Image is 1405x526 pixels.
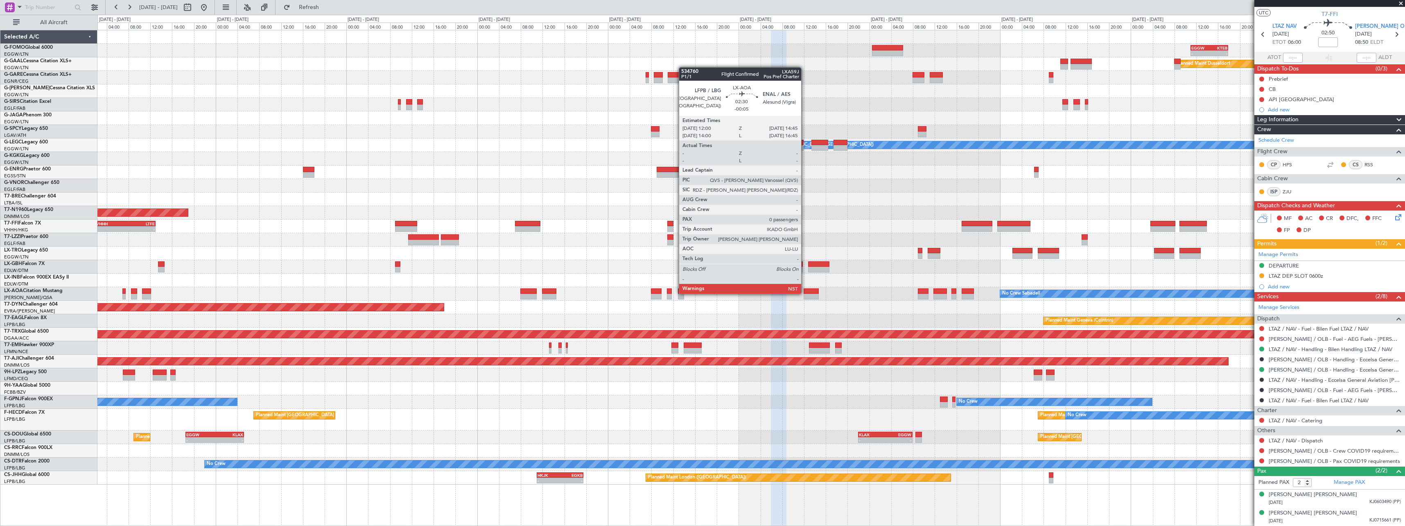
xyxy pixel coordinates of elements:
span: FP [1284,227,1290,235]
span: T7-N1960 [4,207,27,212]
span: CS-DTR [4,459,22,464]
div: 12:00 [412,23,434,30]
a: DNMM/LOS [4,213,29,220]
a: DNMM/LOS [4,451,29,458]
span: Services [1257,292,1279,302]
div: 20:00 [586,23,608,30]
span: MF [1284,215,1292,223]
span: T7-AJI [4,356,19,361]
span: (2/8) [1376,292,1387,301]
div: [DATE] - [DATE] [1132,16,1163,23]
a: EGGW/LTN [4,159,29,166]
div: 08:00 [390,23,412,30]
a: T7-LZZIPraetor 600 [4,234,48,239]
a: DGAA/ACC [4,335,29,341]
span: Crew [1257,125,1271,134]
div: 04:00 [107,23,129,30]
span: (1/2) [1376,239,1387,247]
div: 16:00 [172,23,194,30]
span: CR [1326,215,1333,223]
div: Planned Maint Geneva (Cointrin) [1046,315,1113,327]
label: Planned PAX [1258,478,1289,487]
div: EGGW [186,432,215,437]
div: 00:00 [216,23,237,30]
a: [PERSON_NAME] / OLB - Crew COVID19 requirements [1269,447,1401,454]
div: 16:00 [1218,23,1240,30]
div: [PERSON_NAME] [PERSON_NAME] [1269,509,1357,517]
div: 12:00 [542,23,564,30]
div: EGKB [560,473,583,478]
div: 04:00 [630,23,651,30]
span: [DATE] - [DATE] [139,4,178,11]
div: [DATE] - [DATE] [348,16,379,23]
a: FCBB/BZV [4,389,26,395]
a: T7-AJIChallenger 604 [4,356,54,361]
span: ATOT [1267,54,1281,62]
span: LX-GBH [4,261,22,266]
span: CS-JHH [4,472,22,477]
span: G-GARE [4,72,23,77]
span: G-LEGC [4,140,22,145]
div: No Crew [1068,409,1087,422]
span: Flight Crew [1257,147,1288,156]
a: 9H-LPZLegacy 500 [4,370,47,374]
span: [DATE] [1269,499,1283,506]
a: [PERSON_NAME] / OLB - Handling - Eccelsa General Aviation [PERSON_NAME] / OLB [1269,356,1401,363]
div: 12:00 [804,23,826,30]
div: - [1209,51,1227,56]
div: 20:00 [847,23,869,30]
div: 20:00 [978,23,1000,30]
div: EGGW [885,432,911,437]
span: T7-TRX [4,329,21,334]
span: Cabin Crew [1257,174,1288,184]
div: 12:00 [673,23,695,30]
div: 16:00 [957,23,978,30]
div: 04:00 [499,23,521,30]
a: [PERSON_NAME] / OLB - Pax COVID19 requirements [1269,458,1400,465]
a: Manage PAX [1334,478,1365,487]
a: ZJU [1283,188,1301,195]
div: Planned Maint [GEOGRAPHIC_DATA] ([GEOGRAPHIC_DATA]) [256,409,385,422]
a: G-JAGAPhenom 300 [4,113,52,118]
div: - [560,478,583,483]
div: 16:00 [695,23,717,30]
a: G-LEGCLegacy 600 [4,140,48,145]
a: F-HECDFalcon 7X [4,410,45,415]
div: KLAX [215,432,244,437]
a: LX-INBFalcon 900EX EASy II [4,275,69,280]
div: HKJK [538,473,560,478]
div: 04:00 [891,23,913,30]
div: 08:00 [129,23,150,30]
span: T7-BRE [4,194,21,199]
span: LX-TRO [4,248,22,253]
div: 08:00 [521,23,542,30]
div: DEPARTURE [1269,262,1299,269]
span: (2/2) [1376,466,1387,475]
div: 20:00 [1109,23,1131,30]
div: No Crew [207,458,226,470]
span: DFC, [1346,215,1359,223]
a: T7-BREChallenger 604 [4,194,56,199]
a: LGAV/ATH [4,132,26,138]
div: 20:00 [325,23,346,30]
span: [DATE] [1272,30,1289,39]
div: 16:00 [1087,23,1109,30]
a: LFPB/LBG [4,465,25,471]
span: LTAZ NAV [1272,23,1297,31]
div: 16:00 [303,23,325,30]
div: 16:00 [434,23,455,30]
a: EVRA/[PERSON_NAME] [4,308,55,314]
span: 9H-LPZ [4,370,20,374]
a: LX-GBHFalcon 7X [4,261,45,266]
span: CS-RRC [4,445,22,450]
a: LFPB/LBG [4,478,25,485]
a: G-[PERSON_NAME]Cessna Citation XLS [4,86,95,91]
span: T7-DYN [4,302,23,307]
div: - [186,438,215,442]
div: Add new [1268,106,1401,113]
div: 20:00 [1240,23,1262,30]
div: VHHH [96,221,125,226]
a: LX-AOACitation Mustang [4,288,63,293]
a: LTAZ / NAV - Fuel - Bilen Fuel LTAZ / NAV [1269,325,1369,332]
a: EGSS/STN [4,173,26,179]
